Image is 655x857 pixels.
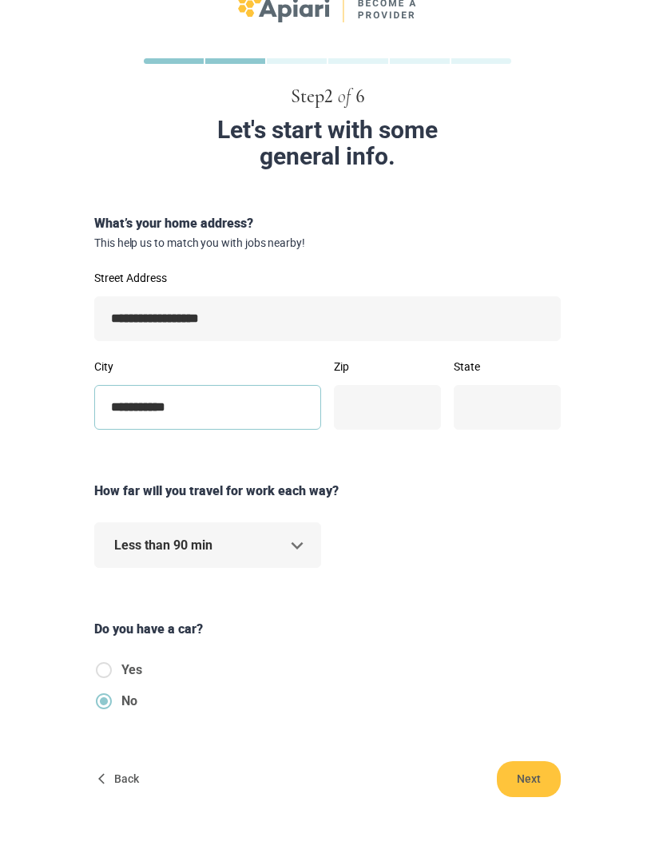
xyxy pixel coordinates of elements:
span: of [338,87,351,106]
div: How far will you travel for work each way? [88,482,567,500]
span: Yes [121,661,142,680]
div: Do you have a car? [88,620,567,638]
label: Zip [334,361,441,372]
button: Next [497,761,561,797]
label: City [94,361,321,372]
span: This help us to match you with jobs nearby! [94,236,561,250]
div: Let's start with some general info. [21,117,634,169]
div: Step 2 6 [8,83,647,110]
span: No [121,692,137,711]
label: Street Address [94,272,561,284]
div: hasCar [94,661,155,723]
button: Back [94,761,145,797]
div: What’s your home address? [88,214,567,250]
label: State [454,361,561,372]
span: Next [513,761,545,797]
div: Less than 90 min [94,522,321,568]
